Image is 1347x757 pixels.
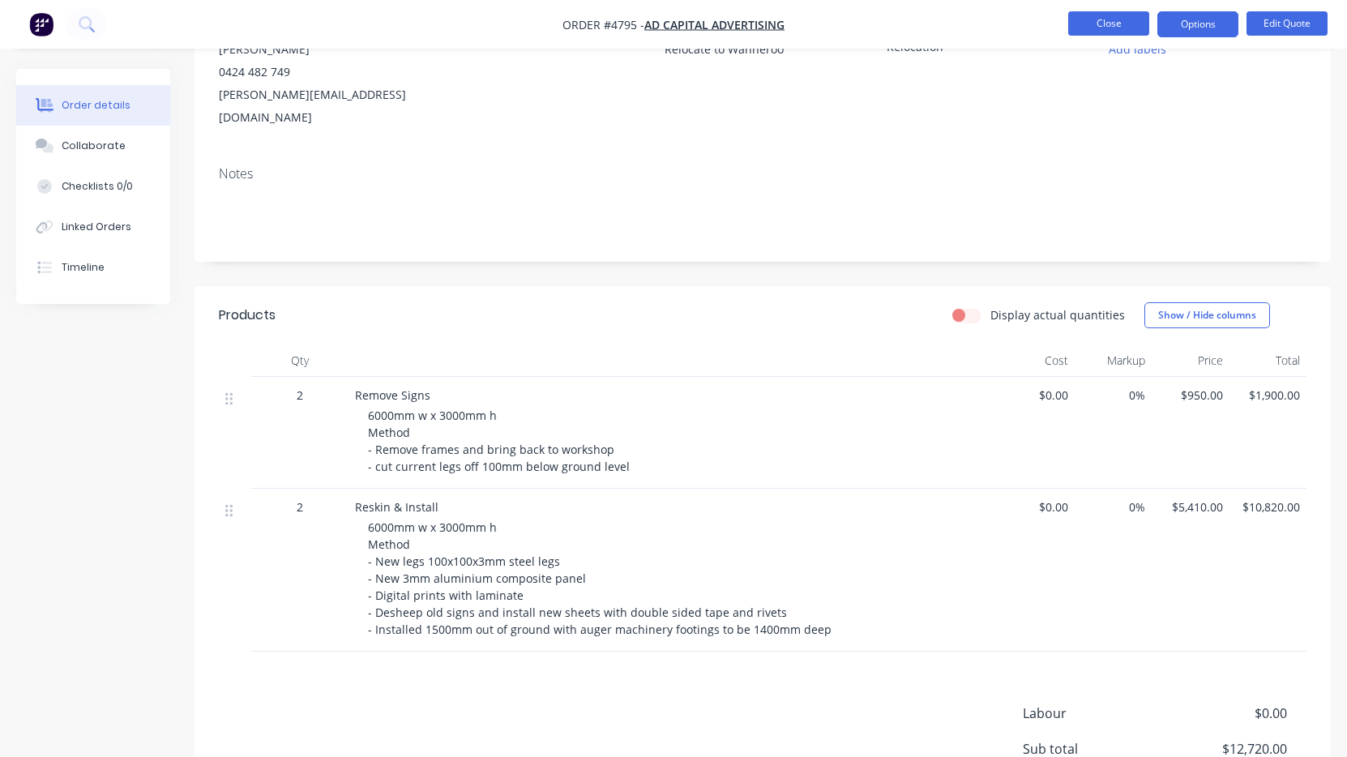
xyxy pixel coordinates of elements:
[1068,11,1149,36] button: Close
[62,260,105,275] div: Timeline
[1081,387,1146,404] span: 0%
[1236,387,1301,404] span: $1,900.00
[1167,704,1287,723] span: $0.00
[1152,344,1229,377] div: Price
[219,38,416,129] div: [PERSON_NAME]0424 482 749[PERSON_NAME][EMAIL_ADDRESS][DOMAIN_NAME]
[62,179,133,194] div: Checklists 0/0
[219,83,416,129] div: [PERSON_NAME][EMAIL_ADDRESS][DOMAIN_NAME]
[16,166,170,207] button: Checklists 0/0
[368,520,832,637] span: 6000mm w x 3000mm h Method - New legs 100x100x3mm steel legs - New 3mm aluminium composite panel ...
[1101,38,1175,60] button: Add labels
[29,12,53,36] img: Factory
[62,139,126,153] div: Collaborate
[355,499,438,515] span: Reskin & Install
[16,207,170,247] button: Linked Orders
[1081,498,1146,515] span: 0%
[887,38,1084,61] div: Relocation
[1236,498,1301,515] span: $10,820.00
[16,247,170,288] button: Timeline
[1003,498,1068,515] span: $0.00
[219,306,276,325] div: Products
[1229,344,1307,377] div: Total
[1075,344,1152,377] div: Markup
[1158,498,1223,515] span: $5,410.00
[219,38,416,61] div: [PERSON_NAME]
[997,344,1075,377] div: Cost
[1157,11,1238,37] button: Options
[219,61,416,83] div: 0424 482 749
[990,306,1125,323] label: Display actual quantities
[297,387,303,404] span: 2
[368,408,630,474] span: 6000mm w x 3000mm h Method - Remove frames and bring back to workshop - cut current legs off 100m...
[355,387,430,403] span: Remove Signs
[644,17,785,32] a: Ad Capital Advertising
[665,38,862,90] div: Relocate to Wanneroo
[16,126,170,166] button: Collaborate
[297,498,303,515] span: 2
[665,38,862,61] div: Relocate to Wanneroo
[16,85,170,126] button: Order details
[1158,387,1223,404] span: $950.00
[562,17,644,32] span: Order #4795 -
[219,166,1306,182] div: Notes
[251,344,349,377] div: Qty
[62,220,131,234] div: Linked Orders
[1144,302,1270,328] button: Show / Hide columns
[1003,387,1068,404] span: $0.00
[1247,11,1328,36] button: Edit Quote
[1023,704,1167,723] span: Labour
[62,98,130,113] div: Order details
